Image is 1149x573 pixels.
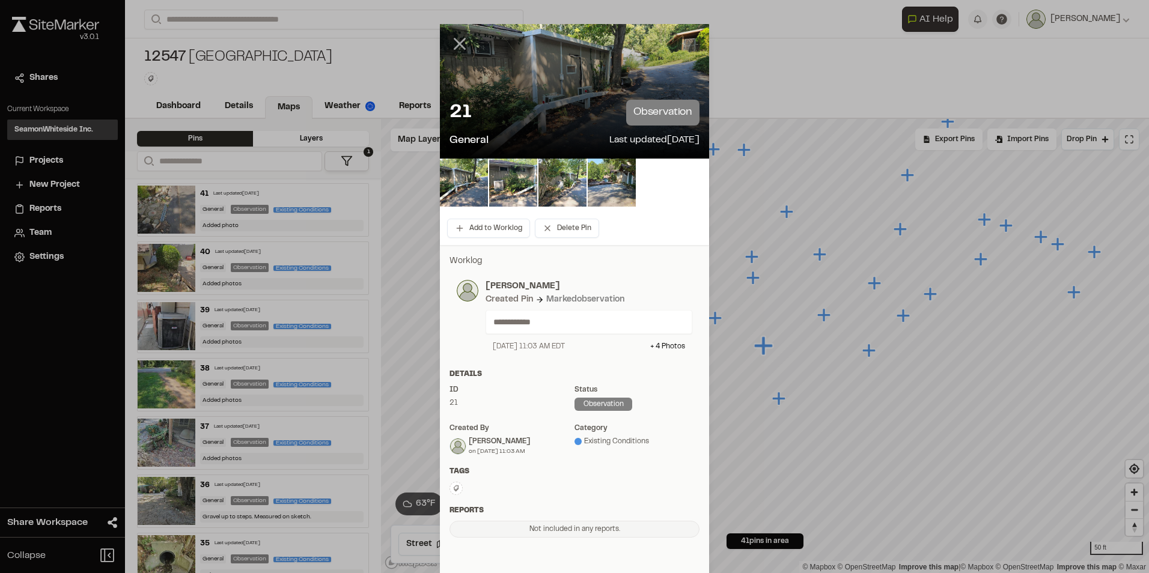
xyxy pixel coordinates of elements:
div: Tags [450,466,699,477]
button: Delete Pin [535,219,599,238]
p: General [450,133,489,149]
div: on [DATE] 11:03 AM [469,447,530,456]
img: file [440,159,488,207]
div: ID [450,384,574,395]
p: Last updated [DATE] [609,133,699,149]
p: observation [626,100,699,126]
div: Created Pin [486,293,533,306]
img: file [538,159,587,207]
div: Marked observation [546,293,624,306]
img: file [588,159,636,207]
button: Add to Worklog [447,219,530,238]
div: category [574,423,699,434]
div: observation [574,398,632,411]
div: + 4 Photo s [650,341,685,352]
div: Not included in any reports. [450,521,699,538]
img: file [489,159,537,207]
button: Edit Tags [450,482,463,495]
div: Existing Conditions [574,436,699,447]
p: Worklog [450,255,699,268]
div: Details [450,369,699,380]
div: Status [574,384,699,395]
div: Created by [450,423,574,434]
div: Reports [450,505,699,516]
img: photo [457,280,478,302]
div: 21 [450,398,574,408]
div: [DATE] 11:03 AM EDT [493,341,565,352]
p: 21 [450,101,471,125]
div: [PERSON_NAME] [469,436,530,447]
p: [PERSON_NAME] [486,280,692,293]
img: Morgan Beumee [450,438,466,454]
